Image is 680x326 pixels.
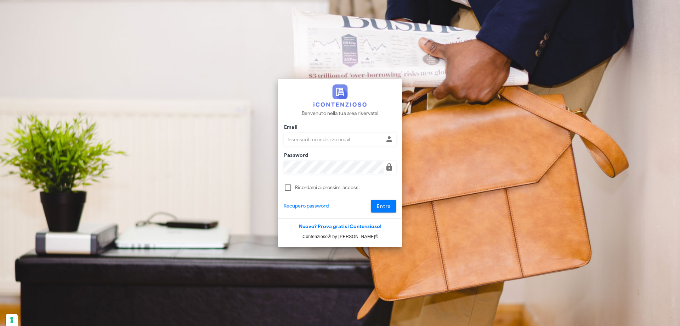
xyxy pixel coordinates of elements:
a: Recupero password [284,202,329,210]
label: Ricordami ai prossimi accessi [295,184,396,191]
input: Inserisci il tuo indirizzo email [284,133,384,145]
p: iContenzioso® by [PERSON_NAME]© [278,233,402,240]
span: Entra [376,203,391,209]
button: Le tue preferenze relative al consenso per le tecnologie di tracciamento [6,314,18,326]
p: Benvenuto nella tua area riservata! [302,110,379,117]
a: Nuovo? Prova gratis iContenzioso! [299,223,381,230]
label: Email [282,124,297,131]
button: Entra [371,200,397,212]
label: Password [282,152,308,159]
